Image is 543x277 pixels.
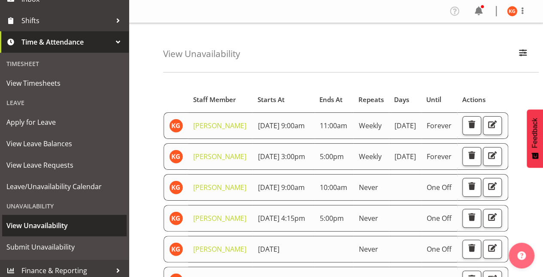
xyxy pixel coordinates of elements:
[2,176,127,197] a: Leave/Unavailability Calendar
[258,95,285,105] span: Starts At
[358,121,381,130] span: Weekly
[169,150,183,163] img: katie-greene11671.jpg
[2,72,127,94] a: View Timesheets
[6,241,122,253] span: Submit Unavailability
[193,214,246,223] a: [PERSON_NAME]
[258,214,305,223] span: [DATE] 4:15pm
[193,244,246,254] a: [PERSON_NAME]
[6,159,122,172] span: View Leave Requests
[483,240,502,259] button: Edit Unavailability
[320,214,344,223] span: 5:00pm
[462,178,481,197] button: Delete Unavailability
[2,94,127,111] div: Leave
[169,242,183,256] img: katie-greene11671.jpg
[320,152,344,161] span: 5:00pm
[358,244,378,254] span: Never
[258,152,305,161] span: [DATE] 3:00pm
[358,214,378,223] span: Never
[319,95,343,105] span: Ends At
[517,251,526,260] img: help-xxl-2.png
[427,244,452,254] span: One Off
[193,95,236,105] span: Staff Member
[258,244,279,254] span: [DATE]
[2,111,127,133] a: Apply for Leave
[163,49,240,59] h4: View Unavailability
[2,133,127,154] a: View Leave Balances
[2,236,127,258] a: Submit Unavailability
[483,147,502,166] button: Edit Unavailability
[531,118,539,148] span: Feedback
[483,116,502,135] button: Edit Unavailability
[6,219,122,232] span: View Unavailability
[320,183,347,192] span: 10:00am
[21,264,112,277] span: Finance & Reporting
[258,121,304,130] span: [DATE] 9:00am
[358,95,384,105] span: Repeats
[2,215,127,236] a: View Unavailability
[6,116,122,129] span: Apply for Leave
[169,211,183,225] img: katie-greene11671.jpg
[514,45,532,63] button: Filter Employees
[169,119,183,132] img: katie-greene11671.jpg
[193,183,246,192] a: [PERSON_NAME]
[527,109,543,168] button: Feedback - Show survey
[193,152,246,161] a: [PERSON_NAME]
[21,14,112,27] span: Shifts
[258,183,304,192] span: [DATE] 9:00am
[2,55,127,72] div: Timesheet
[193,121,246,130] a: [PERSON_NAME]
[358,152,381,161] span: Weekly
[6,180,122,193] span: Leave/Unavailability Calendar
[483,209,502,228] button: Edit Unavailability
[2,197,127,215] div: Unavailability
[426,95,441,105] span: Until
[6,77,122,90] span: View Timesheets
[462,95,485,105] span: Actions
[427,152,452,161] span: Forever
[507,6,517,16] img: katie-greene11671.jpg
[462,116,481,135] button: Delete Unavailability
[169,181,183,194] img: katie-greene11671.jpg
[462,209,481,228] button: Delete Unavailability
[462,240,481,259] button: Delete Unavailability
[394,95,409,105] span: Days
[2,154,127,176] a: View Leave Requests
[483,178,502,197] button: Edit Unavailability
[427,183,452,192] span: One Off
[320,121,347,130] span: 11:00am
[358,183,378,192] span: Never
[462,147,481,166] button: Delete Unavailability
[394,152,416,161] span: [DATE]
[21,36,112,48] span: Time & Attendance
[394,121,416,130] span: [DATE]
[427,214,452,223] span: One Off
[427,121,452,130] span: Forever
[6,137,122,150] span: View Leave Balances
